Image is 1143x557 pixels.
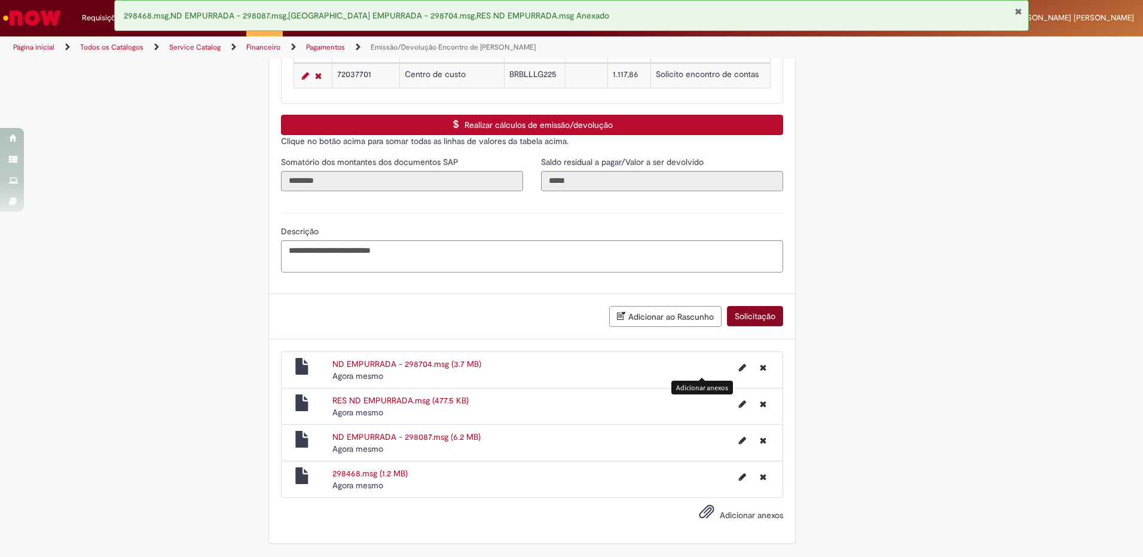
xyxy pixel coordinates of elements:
[753,467,774,486] button: Excluir 298468.msg
[753,394,774,414] button: Excluir RES ND EMPURRADA.msg
[371,42,536,52] a: Emissão/Devolução Encontro de [PERSON_NAME]
[13,42,54,52] a: Página inicial
[732,394,753,414] button: Editar nome de arquivo RES ND EMPURRADA.msg
[399,63,504,88] td: Centro de custo
[332,371,383,381] time: 29/08/2025 16:39:59
[753,431,774,450] button: Excluir ND EMPURRADA - 298087.msg
[299,69,312,83] a: Editar Linha 1
[727,306,783,326] button: Solicitação
[332,480,383,491] span: Agora mesmo
[1,6,63,30] img: ServiceNow
[720,510,783,521] span: Adicionar anexos
[80,42,143,52] a: Todos os Catálogos
[281,240,783,273] textarea: Descrição
[332,468,408,479] a: 298468.msg (1.2 MB)
[306,42,345,52] a: Pagamentos
[753,358,774,377] button: Excluir ND EMPURRADA - 298704.msg
[650,63,770,88] td: Solicito encontro de contas
[504,63,565,88] td: BRBLLLG225
[671,381,733,394] div: Adicionar anexos
[82,12,124,24] span: Requisições
[732,431,753,450] button: Editar nome de arquivo ND EMPURRADA - 298087.msg
[1014,7,1022,16] button: Fechar Notificação
[332,395,469,406] a: RES ND EMPURRADA.msg (477.5 KB)
[609,306,722,327] button: Adicionar ao Rascunho
[246,42,280,52] a: Financeiro
[332,407,383,418] span: Agora mesmo
[281,115,783,135] button: Realizar cálculos de emissão/devolução
[312,69,325,83] a: Remover linha 1
[332,63,399,88] td: 72037701
[332,443,383,454] span: Agora mesmo
[281,135,783,147] p: Clique no botão acima para somar todas as linhas de valores da tabela acima.
[332,480,383,491] time: 29/08/2025 16:39:57
[1011,13,1134,23] span: [PERSON_NAME] [PERSON_NAME]
[281,157,461,167] span: Somente leitura - Somatório dos montantes dos documentos SAP
[332,431,481,442] a: ND EMPURRADA - 298087.msg (6.2 MB)
[732,467,753,486] button: Editar nome de arquivo 298468.msg
[332,371,383,381] span: Agora mesmo
[281,171,523,191] input: Somatório dos montantes dos documentos SAP
[607,63,650,88] td: 1.117,86
[332,407,383,418] time: 29/08/2025 16:39:59
[281,226,321,237] span: Descrição
[169,42,221,52] a: Service Catalog
[332,359,481,369] a: ND EMPURRADA - 298704.msg (3.7 MB)
[541,156,706,168] label: Somente leitura - Saldo residual a pagar/Valor a ser devolvido
[124,10,609,21] span: 298468.msg,ND EMPURRADA - 298087.msg,[GEOGRAPHIC_DATA] EMPURRADA - 298704.msg,RES ND EMPURRADA.ms...
[541,157,706,167] span: Somente leitura - Saldo residual a pagar/Valor a ser devolvido
[541,171,783,191] input: Saldo residual a pagar/Valor a ser devolvido
[332,443,383,454] time: 29/08/2025 16:39:58
[732,358,753,377] button: Editar nome de arquivo ND EMPURRADA - 298704.msg
[9,36,753,59] ul: Trilhas de página
[696,501,717,528] button: Adicionar anexos
[281,156,461,168] label: Somente leitura - Somatório dos montantes dos documentos SAP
